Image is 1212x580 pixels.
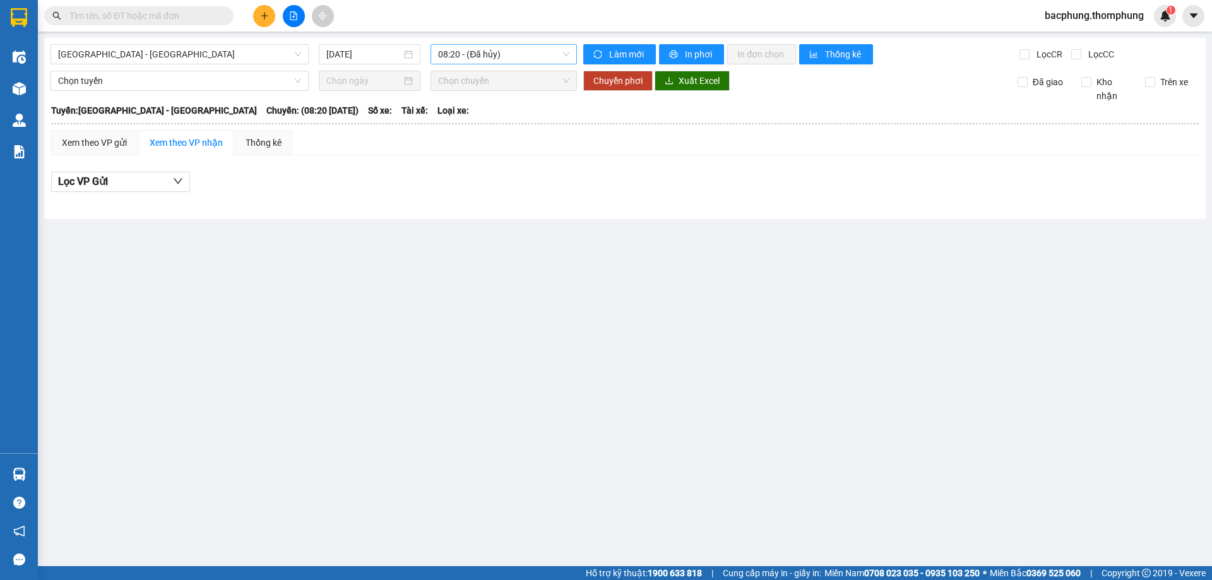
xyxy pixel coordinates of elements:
[1028,75,1068,89] span: Đã giao
[13,468,26,481] img: warehouse-icon
[799,44,873,64] button: bar-chartThống kê
[586,566,702,580] span: Hỗ trợ kỹ thuật:
[58,174,108,189] span: Lọc VP Gửi
[1026,568,1081,578] strong: 0369 525 060
[711,566,713,580] span: |
[1155,75,1193,89] span: Trên xe
[438,45,569,64] span: 08:20 - (Đã hủy)
[58,71,301,90] span: Chọn tuyến
[13,553,25,565] span: message
[13,50,26,64] img: warehouse-icon
[983,571,987,576] span: ⚪️
[1090,566,1092,580] span: |
[655,71,730,91] button: downloadXuất Excel
[1167,6,1175,15] sup: 1
[1083,47,1116,61] span: Lọc CC
[253,5,275,27] button: plus
[659,44,724,64] button: printerIn phơi
[809,50,820,60] span: bar-chart
[13,525,25,537] span: notification
[266,104,359,117] span: Chuyến: (08:20 [DATE])
[437,104,469,117] span: Loại xe:
[685,47,714,61] span: In phơi
[583,44,656,64] button: syncLàm mới
[1031,47,1064,61] span: Lọc CR
[1035,8,1154,23] span: bacphung.thomphung
[401,104,428,117] span: Tài xế:
[1160,10,1171,21] img: icon-new-feature
[824,566,980,580] span: Miền Nam
[318,11,327,20] span: aim
[52,11,61,20] span: search
[173,176,183,186] span: down
[1182,5,1204,27] button: caret-down
[990,566,1081,580] span: Miền Bắc
[593,50,604,60] span: sync
[648,568,702,578] strong: 1900 633 818
[69,9,218,23] input: Tìm tên, số ĐT hoặc mã đơn
[246,136,282,150] div: Thống kê
[289,11,298,20] span: file-add
[1188,10,1199,21] span: caret-down
[13,82,26,95] img: warehouse-icon
[260,11,269,20] span: plus
[368,104,392,117] span: Số xe:
[1168,6,1173,15] span: 1
[11,8,27,27] img: logo-vxr
[150,136,223,150] div: Xem theo VP nhận
[326,74,401,88] input: Chọn ngày
[51,105,257,115] b: Tuyến: [GEOGRAPHIC_DATA] - [GEOGRAPHIC_DATA]
[51,172,190,192] button: Lọc VP Gửi
[283,5,305,27] button: file-add
[727,44,796,64] button: In đơn chọn
[312,5,334,27] button: aim
[1091,75,1136,103] span: Kho nhận
[58,45,301,64] span: Hà Nội - Nghệ An
[438,71,569,90] span: Chọn chuyến
[609,47,646,61] span: Làm mới
[62,136,127,150] div: Xem theo VP gửi
[13,497,25,509] span: question-circle
[583,71,653,91] button: Chuyển phơi
[864,568,980,578] strong: 0708 023 035 - 0935 103 250
[326,47,401,61] input: 13/09/2025
[669,50,680,60] span: printer
[723,566,821,580] span: Cung cấp máy in - giấy in:
[13,145,26,158] img: solution-icon
[1142,569,1151,577] span: copyright
[825,47,863,61] span: Thống kê
[13,114,26,127] img: warehouse-icon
